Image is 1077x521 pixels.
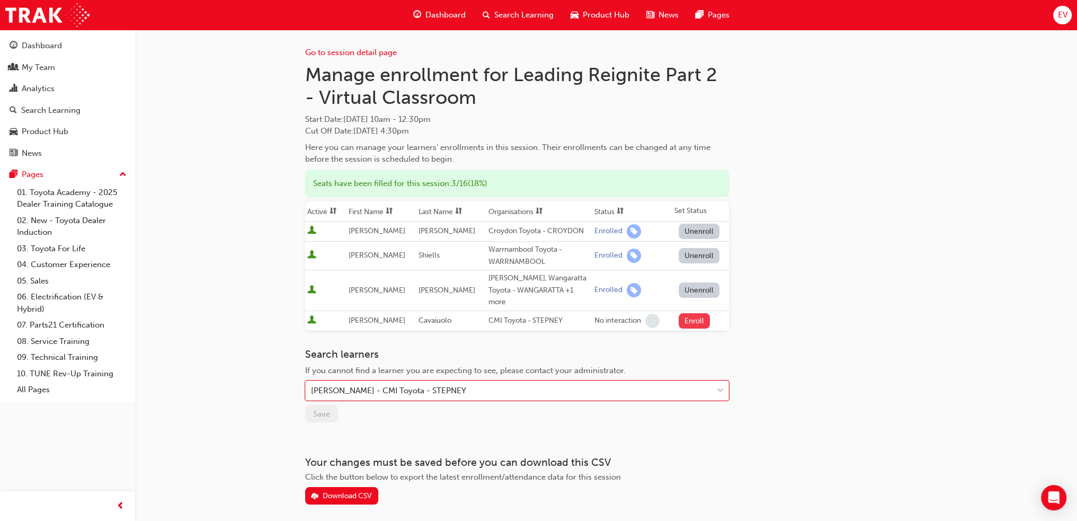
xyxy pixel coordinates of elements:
[305,472,621,482] span: Click the button below to export the latest enrollment/attendance data for this session
[10,149,17,158] span: news-icon
[455,207,462,216] span: sorting-icon
[419,226,475,235] span: [PERSON_NAME]
[679,248,720,263] button: Unenroll
[494,9,554,21] span: Search Learning
[305,456,729,469] h3: Your changes must be saved before you can download this CSV
[10,170,17,180] span: pages-icon
[488,244,590,268] div: Warrnambool Toyota - WARRNAMBOOL
[4,165,131,184] button: Pages
[419,251,440,260] span: Shiells
[349,286,405,295] span: [PERSON_NAME]
[349,226,405,235] span: [PERSON_NAME]
[4,144,131,163] a: News
[1053,6,1072,24] button: EV
[305,170,729,198] div: Seats have been filled for this session : 3 / 16 ( 18% )
[305,113,729,126] span: Start Date :
[305,63,729,109] h1: Manage enrollment for Leading Reignite Part 2 - Virtual Classroom
[645,314,660,328] span: learningRecordVerb_NONE-icon
[4,34,131,165] button: DashboardMy TeamAnalyticsSearch LearningProduct HubNews
[330,207,337,216] span: sorting-icon
[419,316,451,325] span: Cavaiuolo
[305,142,729,165] div: Here you can manage your learners' enrollments in this session. Their enrollments can be changed ...
[536,207,543,216] span: sorting-icon
[617,207,624,216] span: sorting-icon
[594,226,622,236] div: Enrolled
[658,9,679,21] span: News
[638,4,687,26] a: news-iconNews
[119,168,127,182] span: up-icon
[416,201,486,222] th: Toggle SortBy
[679,282,720,298] button: Unenroll
[13,289,131,317] a: 06. Electrification (EV & Hybrid)
[346,201,416,222] th: Toggle SortBy
[483,8,490,22] span: search-icon
[679,313,710,329] button: Enroll
[305,201,346,222] th: Toggle SortBy
[307,285,316,296] span: User is active
[627,283,641,297] span: learningRecordVerb_ENROLL-icon
[13,349,131,366] a: 09. Technical Training
[10,63,17,73] span: people-icon
[571,8,578,22] span: car-icon
[13,273,131,289] a: 05. Sales
[425,9,466,21] span: Dashboard
[562,4,638,26] a: car-iconProduct Hub
[305,126,409,136] span: Cut Off Date : [DATE] 4:30pm
[594,285,622,295] div: Enrolled
[22,83,55,95] div: Analytics
[4,36,131,56] a: Dashboard
[307,226,316,236] span: User is active
[708,9,729,21] span: Pages
[22,40,62,52] div: Dashboard
[13,317,131,333] a: 07. Parts21 Certification
[474,4,562,26] a: search-iconSearch Learning
[13,213,131,241] a: 02. New - Toyota Dealer Induction
[583,9,629,21] span: Product Hub
[627,249,641,263] span: learningRecordVerb_ENROLL-icon
[21,104,81,117] div: Search Learning
[13,257,131,273] a: 04. Customer Experience
[4,79,131,99] a: Analytics
[627,224,641,239] span: learningRecordVerb_ENROLL-icon
[22,169,43,181] div: Pages
[13,382,131,398] a: All Pages
[646,8,654,22] span: news-icon
[679,224,720,239] button: Unenroll
[413,8,421,22] span: guage-icon
[305,366,626,375] span: If you cannot find a learner you are expecting to see, please contact your administrator.
[10,41,17,51] span: guage-icon
[488,272,590,308] div: [PERSON_NAME], Wangaratta Toyota - WANGARATTA +1 more
[22,61,55,74] div: My Team
[1041,485,1066,510] div: Open Intercom Messenger
[307,315,316,326] span: User is active
[10,127,17,137] span: car-icon
[13,184,131,213] a: 01. Toyota Academy - 2025 Dealer Training Catalogue
[717,384,724,398] span: down-icon
[305,487,378,505] button: Download CSV
[594,316,641,326] div: No interaction
[4,58,131,77] a: My Team
[305,48,397,57] a: Go to session detail page
[305,348,729,360] h3: Search learners
[405,4,474,26] a: guage-iconDashboard
[323,491,372,500] div: Download CSV
[311,385,466,397] div: [PERSON_NAME] - CMI Toyota - STEPNEY
[1057,9,1067,21] span: EV
[343,114,431,124] span: [DATE] 10am - 12:30pm
[349,316,405,325] span: [PERSON_NAME]
[386,207,393,216] span: sorting-icon
[488,315,590,327] div: CMI Toyota - STEPNEY
[594,251,622,261] div: Enrolled
[687,4,738,26] a: pages-iconPages
[311,492,318,501] span: download-icon
[5,3,90,27] a: Trak
[10,84,17,94] span: chart-icon
[13,333,131,350] a: 08. Service Training
[592,201,672,222] th: Toggle SortBy
[313,409,330,419] span: Save
[4,122,131,142] a: Product Hub
[419,286,475,295] span: [PERSON_NAME]
[307,250,316,261] span: User is active
[22,147,42,160] div: News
